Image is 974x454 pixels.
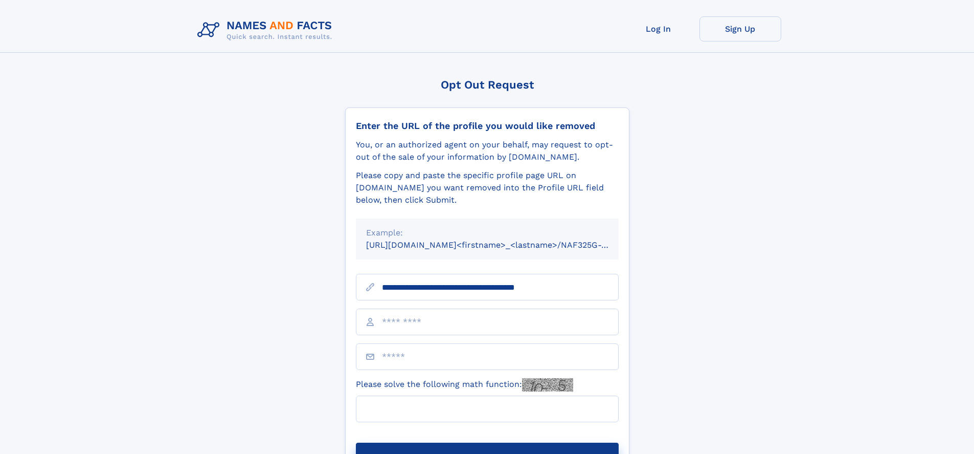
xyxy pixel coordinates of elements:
img: Logo Names and Facts [193,16,341,44]
div: Enter the URL of the profile you would like removed [356,120,619,132]
div: Opt Out Request [345,78,629,91]
div: Please copy and paste the specific profile page URL on [DOMAIN_NAME] you want removed into the Pr... [356,169,619,206]
div: Example: [366,227,608,239]
a: Sign Up [699,16,781,41]
small: [URL][DOMAIN_NAME]<firstname>_<lastname>/NAF325G-xxxxxxxx [366,240,638,250]
a: Log In [618,16,699,41]
label: Please solve the following math function: [356,378,573,392]
div: You, or an authorized agent on your behalf, may request to opt-out of the sale of your informatio... [356,139,619,163]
